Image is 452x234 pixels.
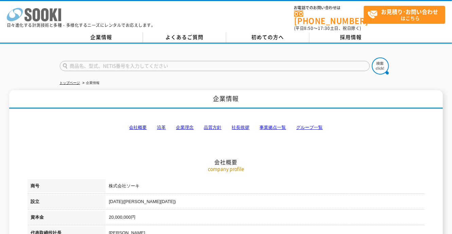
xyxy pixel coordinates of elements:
p: 日々進化する計測技術と多種・多様化するニーズにレンタルでお応えします。 [7,23,156,27]
a: 企業情報 [60,32,143,43]
th: 商号 [28,179,106,195]
span: 17:30 [318,25,330,31]
li: 企業情報 [81,80,100,87]
a: 沿革 [157,125,166,130]
a: 品質方針 [204,125,222,130]
h1: 企業情報 [9,90,443,109]
a: 会社概要 [129,125,147,130]
a: トップページ [60,81,80,85]
td: 株式会社ソーキ [106,179,425,195]
a: 社長挨拶 [232,125,250,130]
td: [DATE]([PERSON_NAME][DATE]) [106,195,425,211]
span: (平日 ～ 土日、祝日除く) [294,25,361,31]
span: 初めての方へ [251,33,284,41]
a: 事業拠点一覧 [260,125,286,130]
th: 資本金 [28,211,106,226]
a: 採用情報 [309,32,393,43]
th: 設立 [28,195,106,211]
a: よくあるご質問 [143,32,226,43]
a: お見積り･お問い合わせはこちら [364,6,445,24]
td: 20,000,000円 [106,211,425,226]
a: 企業理念 [176,125,194,130]
span: はこちら [367,6,445,23]
span: 8:50 [304,25,314,31]
img: btn_search.png [372,57,389,74]
a: [PHONE_NUMBER] [294,11,364,24]
a: グループ一覧 [296,125,323,130]
a: 初めての方へ [226,32,309,43]
strong: お見積り･お問い合わせ [381,7,438,16]
h2: 会社概要 [28,90,425,166]
span: お電話でのお問い合わせは [294,6,364,10]
p: company profile [28,165,425,172]
input: 商品名、型式、NETIS番号を入力してください [60,61,370,71]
